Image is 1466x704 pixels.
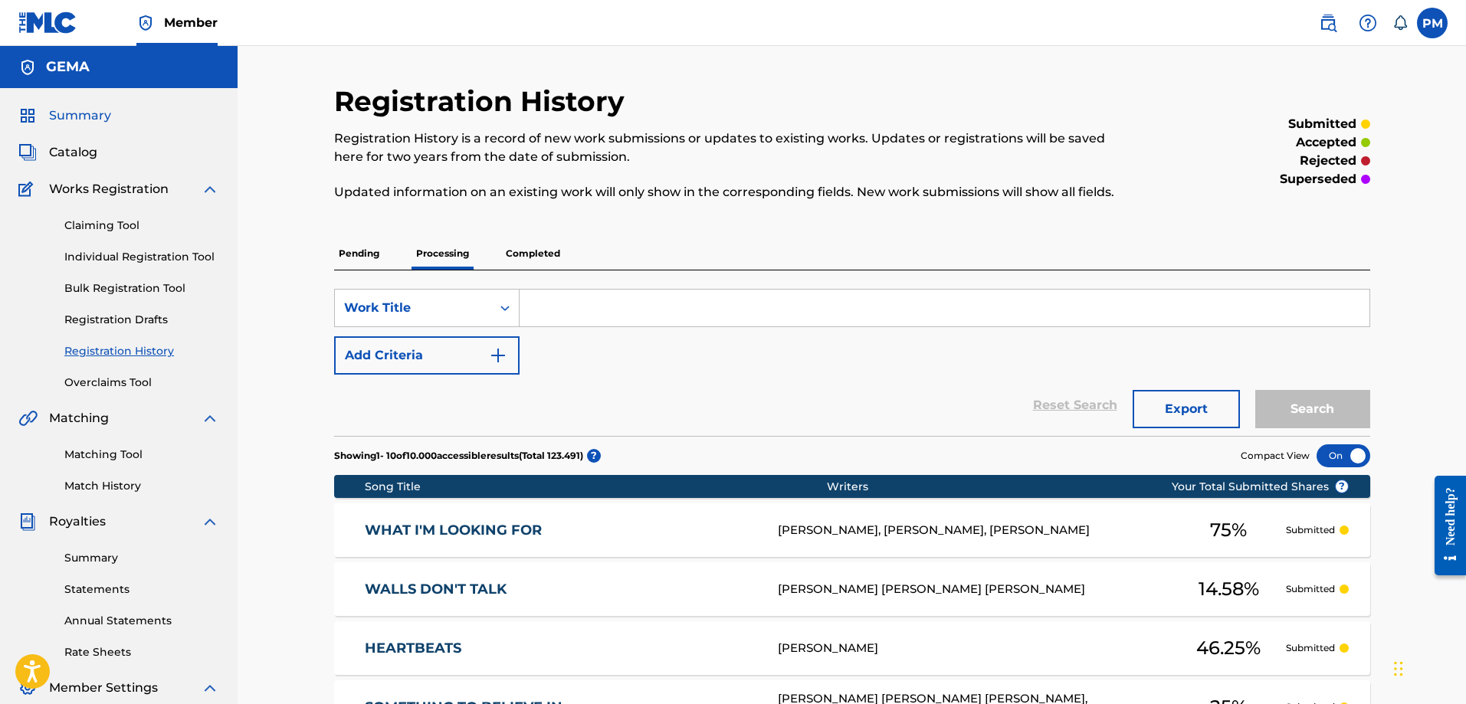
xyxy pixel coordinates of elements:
a: Registration History [64,343,219,359]
a: Summary [64,550,219,566]
a: Annual Statements [64,613,219,629]
a: Match History [64,478,219,494]
div: Song Title [365,479,827,495]
span: Member [164,14,218,31]
p: submitted [1288,115,1356,133]
img: expand [201,512,219,531]
a: Individual Registration Tool [64,249,219,265]
p: rejected [1300,152,1356,170]
span: Royalties [49,512,106,531]
span: Your Total Submitted Shares [1172,479,1349,495]
div: Help [1353,8,1383,38]
p: Submitted [1286,582,1335,596]
span: Matching [49,409,109,427]
a: Overclaims Tool [64,375,219,391]
p: Pending [334,237,384,270]
img: Royalties [18,512,37,531]
img: Member Settings [18,679,37,697]
a: Registration Drafts [64,312,219,328]
img: Matching [18,409,38,427]
p: superseded [1280,170,1356,188]
p: Processing [412,237,474,270]
span: ? [587,449,601,463]
a: Public Search [1313,8,1343,38]
span: 46.25 % [1196,634,1261,662]
a: Rate Sheets [64,644,219,660]
p: Submitted [1286,641,1335,655]
a: SummarySummary [18,106,111,125]
a: WALLS DON'T TALK [365,581,757,598]
span: Works Registration [49,180,169,198]
img: expand [201,180,219,198]
a: Statements [64,581,219,598]
p: Submitted [1286,523,1335,537]
span: Member Settings [49,679,158,697]
div: [PERSON_NAME] [778,640,1172,657]
span: 14.58 % [1199,575,1259,603]
div: Writers [827,479,1221,495]
span: Compact View [1241,449,1310,463]
p: Showing 1 - 10 of 10.000 accessible results (Total 123.491 ) [334,449,583,463]
iframe: Resource Center [1423,464,1466,588]
span: ? [1336,480,1348,493]
p: Completed [501,237,565,270]
a: Claiming Tool [64,218,219,234]
p: accepted [1296,133,1356,152]
img: help [1359,14,1377,32]
div: User Menu [1417,8,1448,38]
img: Works Registration [18,180,38,198]
div: Notifications [1392,15,1408,31]
img: Summary [18,106,37,125]
img: 9d2ae6d4665cec9f34b9.svg [489,346,507,365]
img: expand [201,409,219,427]
a: Matching Tool [64,447,219,463]
h5: GEMA [46,58,90,76]
a: CatalogCatalog [18,143,97,162]
img: Top Rightsholder [136,14,155,32]
a: HEARTBEATS [365,640,757,657]
img: search [1319,14,1337,32]
div: Work Title [344,299,482,317]
button: Export [1133,390,1240,428]
a: WHAT I'M LOOKING FOR [365,522,757,539]
p: Registration History is a record of new work submissions or updates to existing works. Updates or... [334,129,1132,166]
a: Bulk Registration Tool [64,280,219,296]
h2: Registration History [334,84,632,119]
img: expand [201,679,219,697]
iframe: Chat Widget [1389,630,1466,704]
span: Catalog [49,143,97,162]
span: 75 % [1210,516,1247,544]
div: Ziehen [1394,646,1403,692]
button: Add Criteria [334,336,520,375]
form: Search Form [334,289,1370,436]
div: Chat-Widget [1389,630,1466,704]
span: Summary [49,106,111,125]
div: [PERSON_NAME], [PERSON_NAME], [PERSON_NAME] [778,522,1172,539]
img: MLC Logo [18,11,77,34]
p: Updated information on an existing work will only show in the corresponding fields. New work subm... [334,183,1132,201]
img: Catalog [18,143,37,162]
div: [PERSON_NAME] [PERSON_NAME] [PERSON_NAME] [778,581,1172,598]
img: Accounts [18,58,37,77]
